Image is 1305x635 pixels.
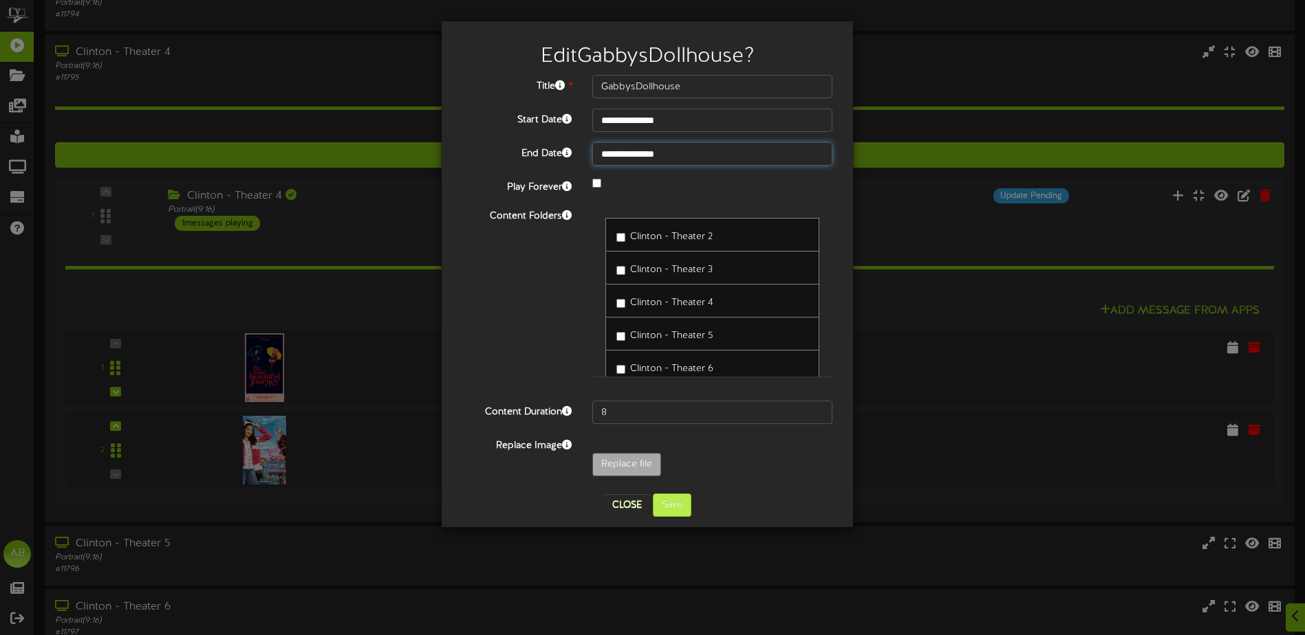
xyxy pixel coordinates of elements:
label: Content Folders [452,205,582,223]
span: Clinton - Theater 4 [630,298,713,308]
label: Replace Image [452,434,582,453]
label: Play Forever [452,176,582,194]
input: Clinton - Theater 4 [616,299,625,308]
button: Close [604,494,650,516]
label: Content Duration [452,401,582,419]
input: 15 [592,401,832,424]
label: Title [452,75,582,93]
span: Clinton - Theater 5 [630,331,713,341]
label: End Date [452,142,582,161]
input: Clinton - Theater 5 [616,332,625,341]
input: Clinton - Theater 6 [616,365,625,374]
span: Clinton - Theater 2 [630,232,713,242]
button: Save [653,493,691,517]
input: Clinton - Theater 3 [616,266,625,275]
span: Clinton - Theater 3 [630,265,713,275]
span: Clinton - Theater 6 [630,364,713,374]
label: Start Date [452,109,582,127]
input: Title [592,75,832,98]
input: Clinton - Theater 2 [616,233,625,242]
h2: Edit GabbysDollhouse ? [462,45,832,68]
